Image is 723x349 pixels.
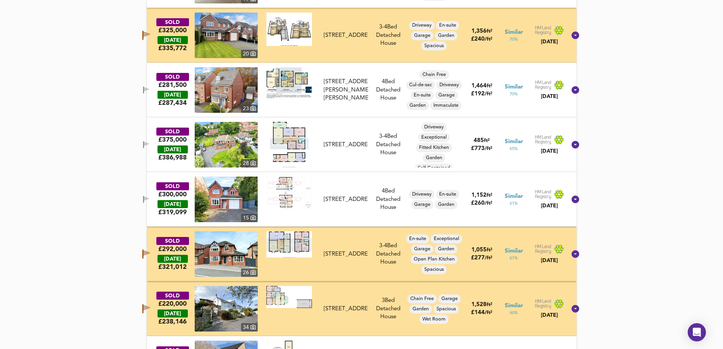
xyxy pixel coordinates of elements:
[471,193,487,198] span: 1,152
[485,37,492,42] span: / ft²
[241,214,258,222] div: 15
[371,242,405,266] div: Detached House
[474,138,484,144] span: 485
[535,147,564,155] div: [DATE]
[471,247,487,253] span: 1,055
[158,44,187,52] span: £ 335,772
[571,250,580,259] svg: Show Details
[371,78,405,102] div: 4 Bed Detached House
[535,257,564,264] div: [DATE]
[471,83,487,89] span: 1,464
[485,146,492,151] span: / ft²
[270,122,309,167] img: Floorplan
[409,191,435,198] span: Driveway
[435,245,457,254] div: Garden
[415,165,453,172] span: Self Contained
[484,138,490,143] span: ft²
[535,299,564,309] img: Land Registry
[195,67,258,113] a: property thumbnail 23
[435,200,457,209] div: Garden
[535,311,564,319] div: [DATE]
[195,13,258,58] a: property thumbnail 20
[410,305,432,314] div: Garden
[147,227,577,281] div: SOLD£292,000 [DATE]£321,012property thumbnail 26 Floorplan[STREET_ADDRESS]3-4Bed Detached HouseEn...
[510,146,518,152] span: 65 %
[435,201,457,208] span: Garden
[421,43,447,49] span: Spacious
[416,143,452,152] div: Fitted Kitchen
[535,202,564,210] div: [DATE]
[266,231,312,257] img: Floorplan
[321,141,371,149] div: Mont Andre, Coed Efa Lane, LL11 6YF
[535,93,564,100] div: [DATE]
[436,190,459,199] div: En-suite
[436,81,462,90] div: Driveway
[371,297,405,321] div: 3 Bed Detached House
[418,133,450,142] div: Exceptional
[411,91,434,100] div: En-suite
[407,295,437,302] span: Chain Free
[406,101,429,110] div: Garden
[241,268,258,277] div: 26
[505,302,523,310] span: Similar
[411,246,433,253] span: Garage
[321,78,371,102] div: 49 Moss Wood Court, LL11 6FB
[415,164,453,173] div: Self Contained
[419,316,449,323] span: Wet Room
[195,122,258,167] a: property thumbnail 28
[487,84,492,88] span: ft²
[158,145,188,153] div: [DATE]
[419,71,449,78] span: Chain Free
[510,255,518,261] span: 61 %
[156,237,189,245] div: SOLD
[158,81,187,89] div: £281,500
[409,22,435,29] span: Driveway
[266,286,312,308] img: Floorplan
[510,36,518,43] span: 70 %
[471,91,492,97] span: £ 192
[471,28,487,34] span: 1,356
[158,190,187,199] div: £300,000
[411,32,433,39] span: Garage
[156,73,189,81] div: SOLD
[407,294,437,303] div: Chain Free
[438,295,461,302] span: Garage
[147,172,577,227] div: SOLD£300,000 [DATE]£319,099property thumbnail 15 Floorplan[STREET_ADDRESS]4Bed Detached HouseDriv...
[421,123,447,132] div: Driveway
[158,255,188,263] div: [DATE]
[505,247,523,255] span: Similar
[195,177,258,222] img: property thumbnail
[156,128,189,136] div: SOLD
[158,208,187,216] span: £ 319,099
[321,250,371,258] div: 10 Tegid Drive, LL11 6QA
[195,13,258,58] img: property thumbnail
[421,41,447,51] div: Spacious
[371,242,405,250] div: Rightmove thinks this is a 4 bed but Zoopla states 3 bed, so we're showing you both here
[487,302,492,307] span: ft²
[158,26,187,35] div: £325,000
[485,310,492,315] span: / ft²
[416,144,452,151] span: Fitted Kitchen
[430,101,462,110] div: Immaculate
[485,92,492,96] span: / ft²
[406,82,435,88] span: Cul-de-sac
[471,201,492,206] span: £ 260
[147,117,577,172] div: SOLD£375,000 [DATE]£386,988property thumbnail 28 Floorplan[STREET_ADDRESS]3-4Bed Detached HouseDr...
[158,99,187,107] span: £ 287,434
[431,234,462,243] div: Exceptional
[158,263,187,271] span: £ 321,012
[419,70,449,79] div: Chain Free
[411,256,458,263] span: Open Plan Kitchen
[411,245,433,254] div: Garage
[406,102,429,109] span: Garden
[406,234,429,243] div: En-suite
[147,63,577,117] div: SOLD£281,500 [DATE]£287,434property thumbnail 23 Floorplan[STREET_ADDRESS][PERSON_NAME][PERSON_NA...
[421,265,447,274] div: Spacious
[505,83,523,91] span: Similar
[324,250,368,258] div: [STREET_ADDRESS]
[147,8,577,63] div: SOLD£325,000 [DATE]£335,772property thumbnail 20 Floorplan[STREET_ADDRESS]3-4Bed Detached HouseDr...
[471,36,492,42] span: £ 240
[487,193,492,198] span: ft²
[505,193,523,201] span: Similar
[410,306,432,313] span: Garden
